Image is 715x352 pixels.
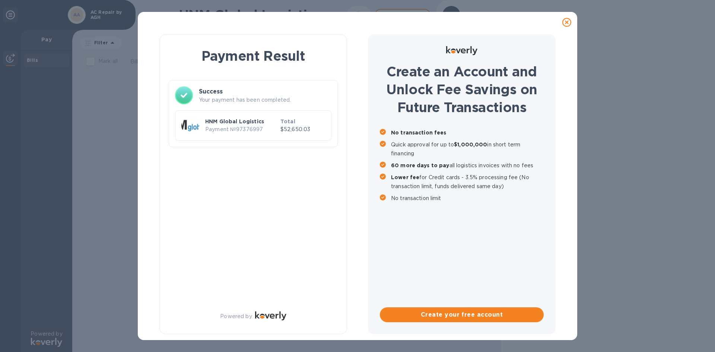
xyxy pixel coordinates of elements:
b: Lower fee [391,174,419,180]
p: $52,650.03 [280,126,325,133]
p: Powered by [220,313,252,320]
h1: Create an Account and Unlock Fee Savings on Future Transactions [380,63,544,116]
p: Your payment has been completed. [199,96,331,104]
img: Logo [255,311,286,320]
p: Quick approval for up to in short term financing [391,140,544,158]
h3: Success [199,87,331,96]
img: Logo [446,46,477,55]
h1: Payment Result [172,47,335,65]
p: all logistics invoices with no fees [391,161,544,170]
span: Create your free account [386,310,538,319]
p: for Credit cards - 3.5% processing fee (No transaction limit, funds delivered same day) [391,173,544,191]
p: HNM Global Logistics [205,118,277,125]
b: $1,000,000 [454,142,487,148]
b: 60 more days to pay [391,162,449,168]
button: Create your free account [380,307,544,322]
b: Total [280,118,295,124]
b: No transaction fees [391,130,447,136]
p: No transaction limit [391,194,544,203]
p: Payment № 97376997 [205,126,277,133]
